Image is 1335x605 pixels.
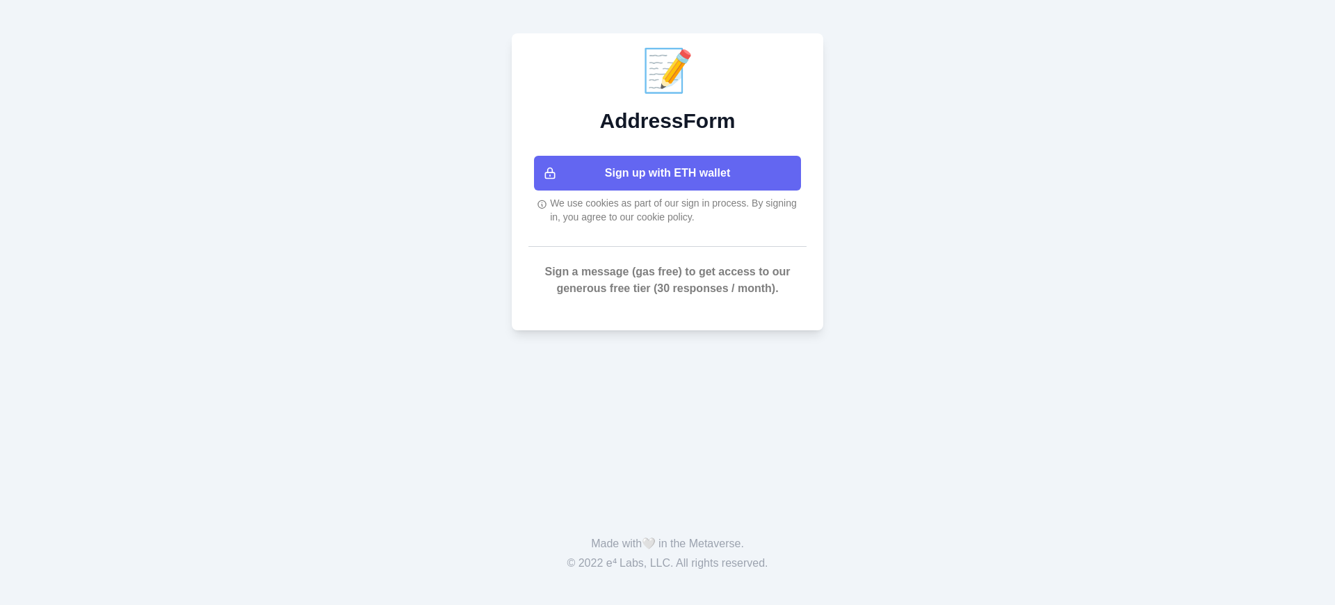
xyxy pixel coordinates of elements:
div: We use cookies as part of our sign in process. By signing in, you agree to our cookie policy. [528,196,807,224]
div: 📝 [528,50,807,92]
p: Sign a message (gas free) to get access to our generous free tier (30 responses / month). [528,264,807,297]
p: © 2022 e⁴ Labs, LLC. All rights reserved. [22,555,1313,572]
button: Sign up with ETH wallet [534,156,801,191]
span: 🤍 [642,538,656,549]
p: Made with in the Metaverse. [22,535,1313,552]
h2: AddressForm [528,108,807,134]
